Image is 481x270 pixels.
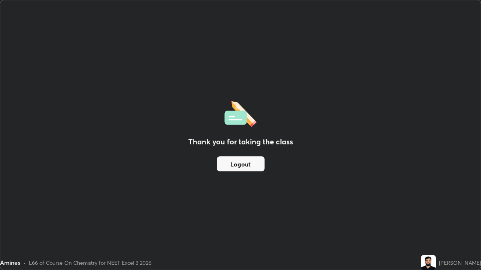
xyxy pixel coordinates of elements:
[421,255,436,270] img: 4925d321413647ba8554cd8cd00796ad.jpg
[23,259,26,267] div: •
[217,156,265,171] button: Logout
[439,259,481,267] div: [PERSON_NAME]
[224,99,257,127] img: offlineFeedback.1438e8b3.svg
[188,136,293,147] h2: Thank you for taking the class
[29,259,151,267] div: L66 of Course On Chemistry for NEET Excel 3 2026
